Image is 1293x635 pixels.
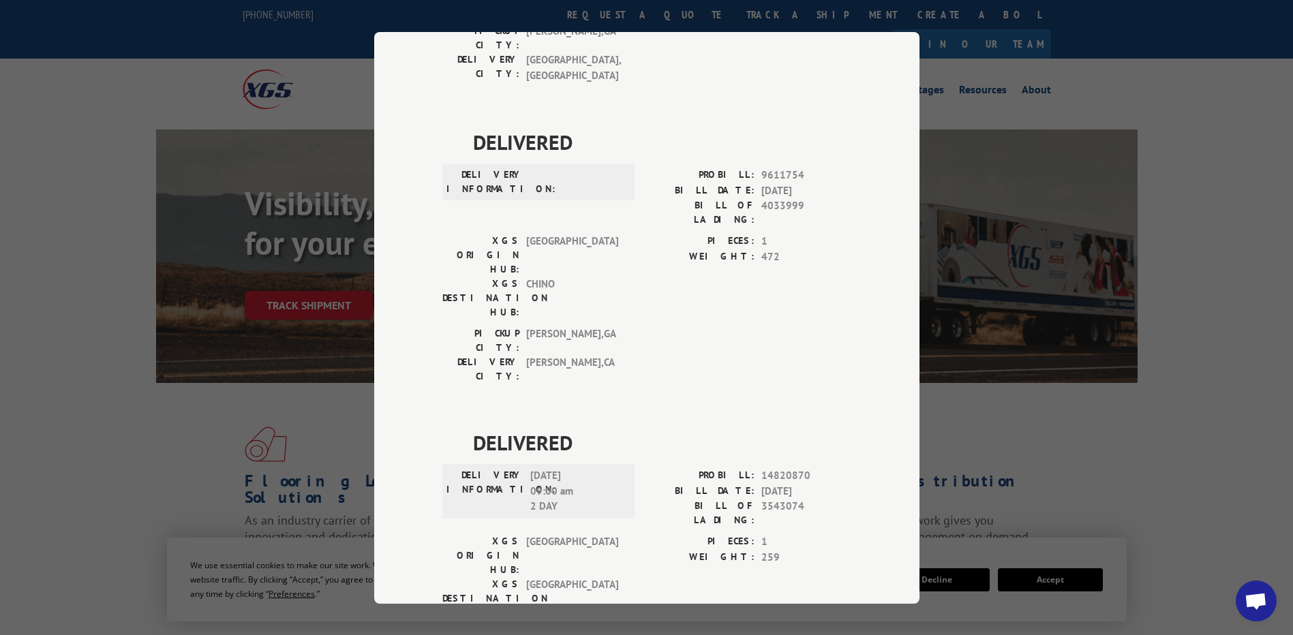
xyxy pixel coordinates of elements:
label: XGS ORIGIN HUB: [442,234,519,277]
label: BILL OF LADING: [647,198,755,227]
span: [GEOGRAPHIC_DATA] , [GEOGRAPHIC_DATA] [526,52,618,83]
label: BILL DATE: [647,483,755,499]
span: [GEOGRAPHIC_DATA] [526,577,618,620]
span: [PERSON_NAME] , GA [526,24,618,52]
label: BILL DATE: [647,183,755,198]
label: PIECES: [647,534,755,550]
span: [PERSON_NAME] , GA [526,326,618,355]
label: WEIGHT: [647,549,755,565]
label: XGS ORIGIN HUB: [442,534,519,577]
span: 4033999 [761,198,851,227]
span: 14820870 [761,468,851,484]
span: 9611754 [761,168,851,183]
span: 1 [761,234,851,249]
span: [DATE] [761,183,851,198]
span: [DATE] [761,483,851,499]
div: Open chat [1236,580,1277,621]
span: 259 [761,549,851,565]
span: 472 [761,249,851,264]
label: DELIVERY INFORMATION: [446,468,523,514]
span: DELIVERED [473,127,851,157]
label: PROBILL: [647,468,755,484]
span: 3543074 [761,499,851,527]
label: BILL OF LADING: [647,499,755,527]
label: PICKUP CITY: [442,24,519,52]
label: PICKUP CITY: [442,326,519,355]
label: DELIVERY CITY: [442,355,519,384]
span: [GEOGRAPHIC_DATA] [526,234,618,277]
span: [GEOGRAPHIC_DATA] [526,534,618,577]
span: DELIVERED [473,427,851,458]
label: DELIVERY INFORMATION: [446,168,523,196]
label: XGS DESTINATION HUB: [442,277,519,320]
label: PROBILL: [647,168,755,183]
span: 1 [761,534,851,550]
label: XGS DESTINATION HUB: [442,577,519,620]
label: PIECES: [647,234,755,249]
label: DELIVERY CITY: [442,52,519,83]
span: CHINO [526,277,618,320]
label: WEIGHT: [647,249,755,264]
span: [DATE] 09:00 am 2 DAY [530,468,622,514]
span: [PERSON_NAME] , CA [526,355,618,384]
